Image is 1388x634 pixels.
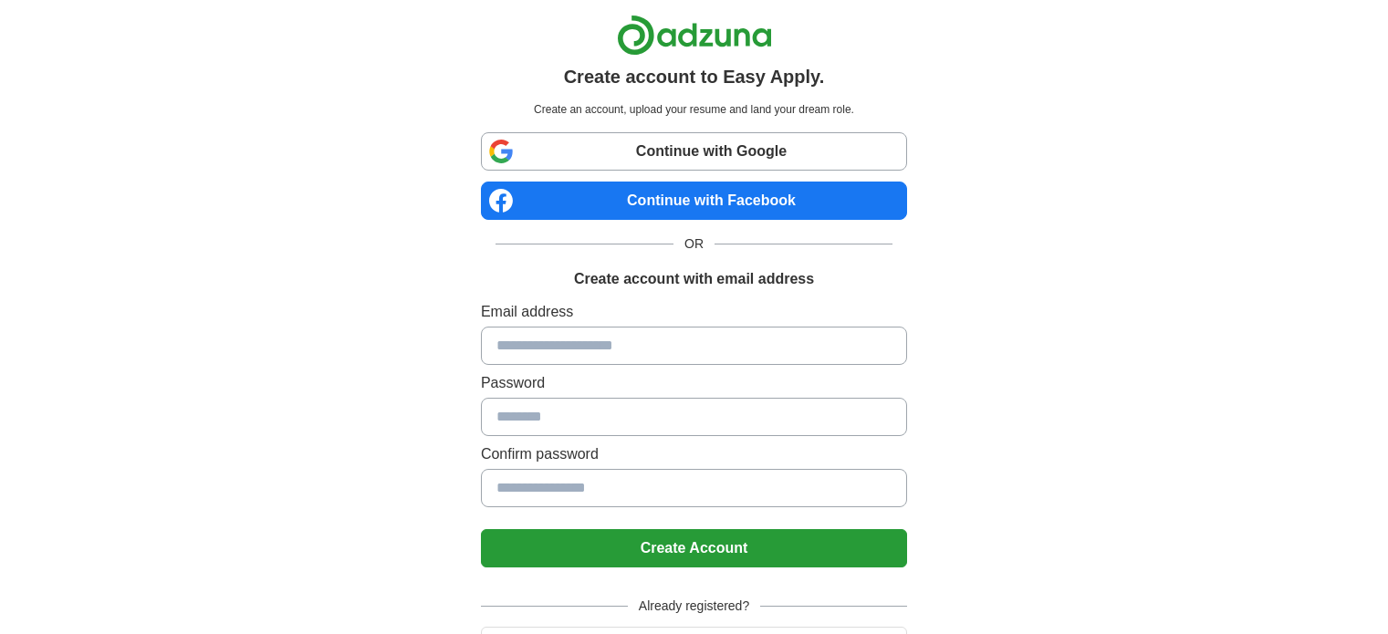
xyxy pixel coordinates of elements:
button: Create Account [481,529,907,567]
label: Password [481,372,907,394]
span: OR [673,234,715,254]
label: Email address [481,301,907,323]
span: Already registered? [628,597,760,616]
h1: Create account to Easy Apply. [564,63,825,90]
a: Continue with Google [481,132,907,171]
p: Create an account, upload your resume and land your dream role. [485,101,903,118]
img: Adzuna logo [617,15,772,56]
a: Continue with Facebook [481,182,907,220]
h1: Create account with email address [574,268,814,290]
label: Confirm password [481,443,907,465]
